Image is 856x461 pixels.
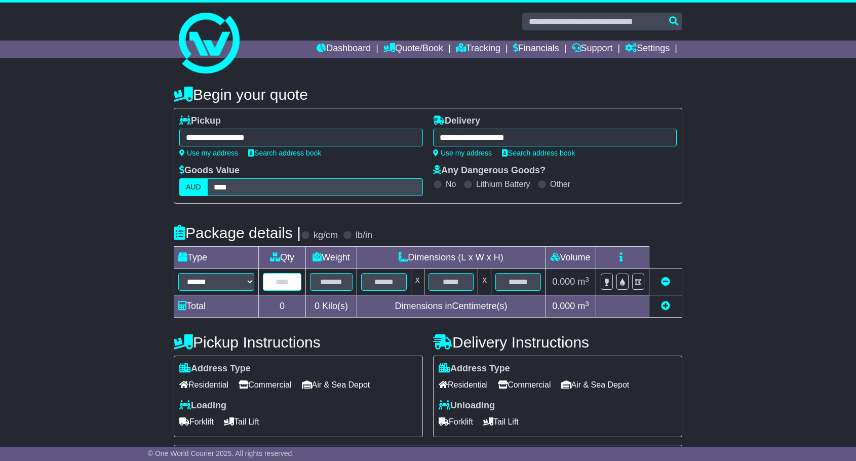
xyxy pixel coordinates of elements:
span: Forklift [179,414,214,430]
td: Qty [259,247,306,269]
span: © One World Courier 2025. All rights reserved. [148,449,294,457]
label: No [446,179,456,189]
td: Weight [306,247,357,269]
span: Commercial [498,377,551,393]
span: m [577,301,589,311]
label: kg/cm [314,230,338,241]
td: Volume [545,247,596,269]
sup: 3 [585,300,589,308]
td: Total [174,295,259,318]
label: Other [550,179,570,189]
td: x [411,269,424,295]
span: Forklift [439,414,473,430]
label: Address Type [439,363,510,374]
span: Air & Sea Depot [302,377,370,393]
td: x [478,269,491,295]
a: Add new item [661,301,670,311]
span: Tail Lift [483,414,519,430]
td: Type [174,247,259,269]
label: Any Dangerous Goods? [433,165,546,176]
label: Pickup [179,116,221,127]
a: Support [572,41,613,58]
span: Commercial [239,377,291,393]
a: Remove this item [661,277,670,287]
span: 0.000 [552,277,575,287]
span: Air & Sea Depot [561,377,630,393]
a: Use my address [179,149,238,157]
h4: Pickup Instructions [174,334,423,351]
a: Settings [625,41,670,58]
span: Residential [439,377,488,393]
label: Unloading [439,400,495,411]
sup: 3 [585,276,589,283]
label: Lithium Battery [476,179,530,189]
a: Use my address [433,149,492,157]
a: Search address book [248,149,321,157]
td: 0 [259,295,306,318]
a: Quote/Book [383,41,443,58]
a: Dashboard [317,41,371,58]
a: Financials [513,41,559,58]
a: Search address book [502,149,575,157]
label: Goods Value [179,165,240,176]
td: Dimensions in Centimetre(s) [357,295,545,318]
span: 0 [315,301,320,311]
span: Tail Lift [224,414,259,430]
span: 0.000 [552,301,575,311]
span: Residential [179,377,228,393]
h4: Package details | [174,224,301,241]
label: AUD [179,178,208,196]
a: Tracking [456,41,500,58]
h4: Delivery Instructions [433,334,682,351]
label: lb/in [356,230,372,241]
label: Address Type [179,363,251,374]
td: Dimensions (L x W x H) [357,247,545,269]
td: Kilo(s) [306,295,357,318]
h4: Begin your quote [174,86,682,103]
label: Delivery [433,116,480,127]
label: Loading [179,400,226,411]
span: m [577,277,589,287]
